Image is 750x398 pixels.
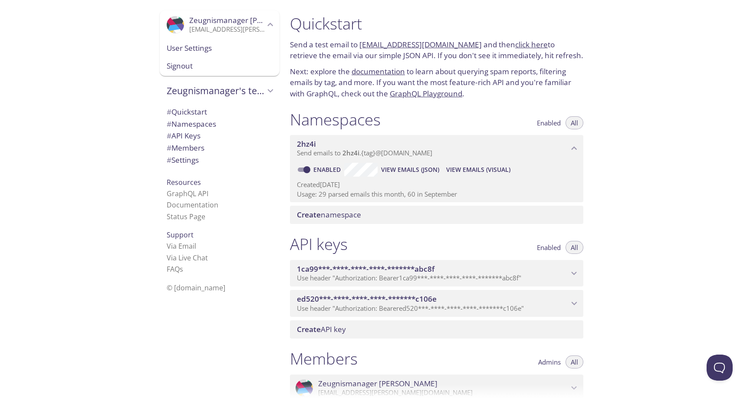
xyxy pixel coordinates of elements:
div: Namespaces [160,118,280,130]
span: © [DOMAIN_NAME] [167,283,225,293]
div: User Settings [160,39,280,57]
a: GraphQL API [167,189,208,198]
span: # [167,131,171,141]
div: Members [160,142,280,154]
h1: API keys [290,234,348,254]
div: Zeugnismanager Haufe [160,10,280,39]
a: Status Page [167,212,205,221]
div: Create namespace [290,206,583,224]
span: # [167,143,171,153]
span: Zeugnismanager [PERSON_NAME] [189,15,309,25]
button: Enabled [532,116,566,129]
span: User Settings [167,43,273,54]
div: Team Settings [160,154,280,166]
span: Zeugnismanager [PERSON_NAME] [318,379,437,388]
span: s [180,264,183,274]
div: Zeugnismanager's team [160,79,280,102]
a: FAQ [167,264,183,274]
span: Send emails to . {tag} @[DOMAIN_NAME] [297,148,432,157]
p: Send a test email to and then to retrieve the email via our simple JSON API. If you don't see it ... [290,39,583,61]
span: Members [167,143,204,153]
span: Create [297,210,321,220]
a: Via Live Chat [167,253,208,263]
div: Quickstart [160,106,280,118]
span: Create [297,324,321,334]
div: Signout [160,57,280,76]
span: # [167,155,171,165]
div: 2hz4i namespace [290,135,583,162]
span: Zeugnismanager's team [167,85,265,97]
button: All [566,116,583,129]
p: Usage: 29 parsed emails this month, 60 in September [297,190,576,199]
h1: Namespaces [290,110,381,129]
span: API key [297,324,346,334]
span: namespace [297,210,361,220]
button: Enabled [532,241,566,254]
div: Create API Key [290,320,583,339]
a: Documentation [167,200,218,210]
div: API Keys [160,130,280,142]
span: Support [167,230,194,240]
p: Created [DATE] [297,180,576,189]
a: Enabled [312,165,344,174]
button: All [566,355,583,368]
span: Quickstart [167,107,207,117]
p: Next: explore the to learn about querying spam reports, filtering emails by tag, and more. If you... [290,66,583,99]
p: [EMAIL_ADDRESS][PERSON_NAME][DOMAIN_NAME] [189,25,265,34]
span: Signout [167,60,273,72]
span: Settings [167,155,199,165]
a: GraphQL Playground [390,89,462,99]
a: [EMAIL_ADDRESS][DOMAIN_NAME] [359,39,482,49]
span: Namespaces [167,119,216,129]
a: Via Email [167,241,196,251]
span: 2hz4i [297,139,316,149]
span: API Keys [167,131,201,141]
button: Admins [533,355,566,368]
span: View Emails (JSON) [381,164,439,175]
span: 2hz4i [342,148,359,157]
span: # [167,107,171,117]
button: All [566,241,583,254]
h1: Members [290,349,358,368]
iframe: Help Scout Beacon - Open [707,355,733,381]
button: View Emails (JSON) [378,163,443,177]
span: # [167,119,171,129]
h1: Quickstart [290,14,583,33]
button: View Emails (Visual) [443,163,514,177]
span: Resources [167,178,201,187]
span: View Emails (Visual) [446,164,510,175]
a: click here [515,39,548,49]
a: documentation [352,66,405,76]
